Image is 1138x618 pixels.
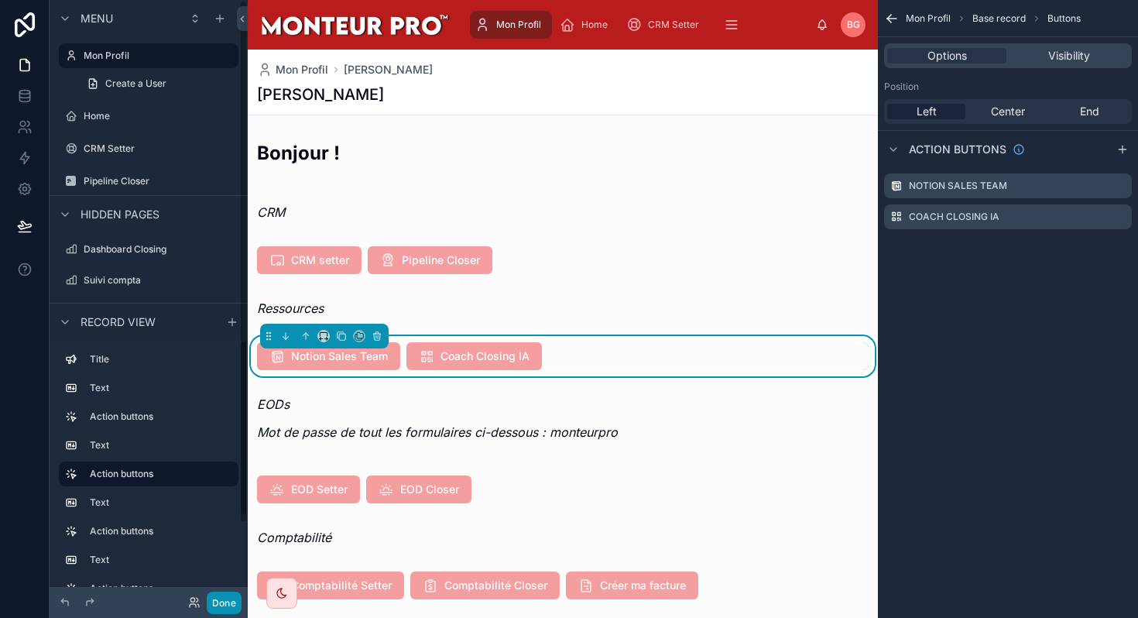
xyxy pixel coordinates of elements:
label: Action buttons [90,468,226,480]
button: Done [207,592,242,614]
a: Mon Profil [257,62,328,77]
span: Create a User [105,77,166,90]
a: Progression élèves [59,299,238,324]
span: Visibility [1048,48,1090,64]
span: Action buttons [909,142,1006,157]
span: Hidden pages [81,207,159,222]
span: Buttons [1047,12,1081,25]
label: Action buttons [90,525,232,537]
label: Notion Sales Team [909,180,1007,192]
a: Create a User [77,71,238,96]
span: Mon Profil [276,62,328,77]
a: Pipeline Closer [59,169,238,194]
img: App logo [260,12,450,37]
span: Options [927,48,967,64]
span: Mon Profil [906,12,951,25]
a: Mon Profil [59,43,238,68]
span: Mon Profil [496,19,541,31]
a: Dashboard Closing [59,237,238,262]
div: scrollable content [462,8,816,42]
a: CRM Setter [59,136,238,161]
label: CRM Setter [84,142,235,155]
label: Text [90,382,232,394]
label: Text [90,496,232,509]
label: Text [90,554,232,566]
a: Suivi compta [59,268,238,293]
a: Mon Profil [470,11,552,39]
label: Text [90,439,232,451]
span: Record view [81,314,156,329]
span: Left [917,104,937,119]
a: CRM Setter [622,11,710,39]
span: Base record [972,12,1026,25]
label: Home [84,110,235,122]
h1: [PERSON_NAME] [257,84,384,105]
label: Action buttons [90,410,232,423]
label: Dashboard Closing [84,243,235,256]
label: Mon Profil [84,50,229,62]
span: Menu [81,11,113,26]
label: Title [90,353,232,366]
span: CRM Setter [648,19,699,31]
a: Home [59,104,238,129]
a: Home [555,11,619,39]
span: Home [581,19,608,31]
label: Suivi compta [84,274,235,287]
label: Action buttons [90,582,232,595]
label: Position [884,81,919,93]
label: Pipeline Closer [84,175,235,187]
label: Coach Closing IA [909,211,999,223]
div: scrollable content [50,340,248,587]
a: [PERSON_NAME] [344,62,433,77]
span: End [1080,104,1099,119]
span: BG [847,19,860,31]
span: Center [991,104,1025,119]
